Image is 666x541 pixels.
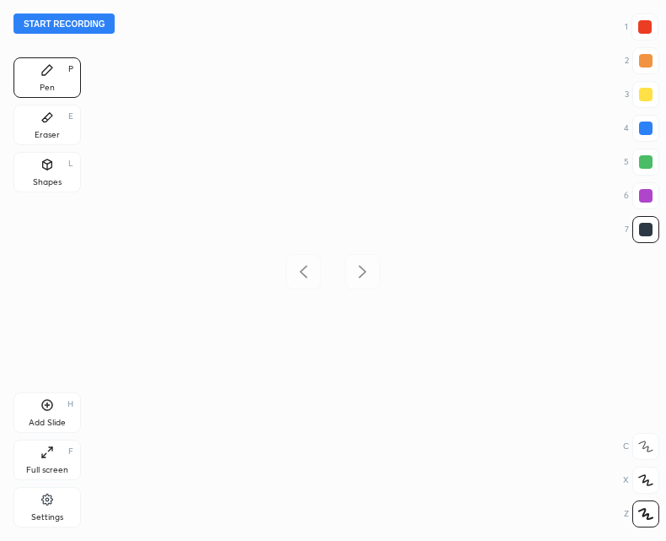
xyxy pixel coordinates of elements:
[624,115,659,142] div: 4
[67,400,73,408] div: H
[26,466,68,474] div: Full screen
[625,14,658,41] div: 1
[68,112,73,121] div: E
[40,84,55,92] div: Pen
[624,500,659,527] div: Z
[13,14,115,34] button: Start recording
[623,433,659,460] div: C
[33,178,62,187] div: Shapes
[68,447,73,456] div: F
[68,160,73,168] div: L
[625,216,659,243] div: 7
[624,149,659,176] div: 5
[35,131,60,139] div: Eraser
[623,467,659,494] div: X
[29,419,66,427] div: Add Slide
[625,47,659,74] div: 2
[68,65,73,73] div: P
[625,81,659,108] div: 3
[624,182,659,209] div: 6
[31,513,63,522] div: Settings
